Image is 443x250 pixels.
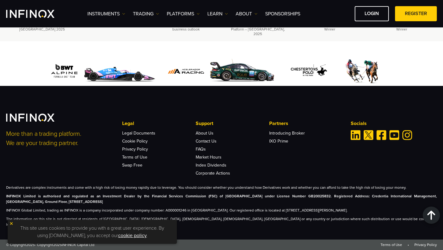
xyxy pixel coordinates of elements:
[6,129,114,148] p: More than a trading platform. We are your trading partner.
[269,131,305,136] a: Introducing Broker
[6,10,69,18] a: INFINOX Logo
[196,120,269,127] p: Support
[381,243,402,247] a: Terms of Use
[122,155,147,160] a: Terms of Use
[9,221,14,226] img: yellow close icon
[53,243,62,247] span: 2025
[196,163,226,168] a: Index Dividends
[6,185,437,190] p: Derivatives are complex instruments and come with a high risk of losing money rapidly due to leve...
[11,223,174,241] p: This site uses cookies to provide you with a great user experience. By using [DOMAIN_NAME], you a...
[118,232,147,239] a: cookie policy
[6,194,437,204] strong: INFINOX Limited is authorised and regulated as an Investment Dealer by the Financial Services Com...
[351,120,437,127] p: Socials
[395,6,437,21] a: REGISTER
[196,155,221,160] a: Market Hours
[351,130,361,140] a: Linkedin
[377,130,386,140] a: Facebook
[158,18,214,32] p: - World business outlook
[26,243,35,247] span: 2025
[122,120,195,127] p: Legal
[87,10,125,18] a: Instruments
[167,10,200,18] a: PLATFORMS
[196,131,214,136] a: About Us
[414,243,437,247] a: Privacy Policy
[265,10,300,18] a: SPONSORSHIPS
[301,18,358,32] p: - Brand Review Magazine Award Winner
[6,216,437,227] p: The information on this site is not directed at residents of [GEOGRAPHIC_DATA], [DEMOGRAPHIC_DATA...
[196,147,206,152] a: FAQs
[6,208,437,213] p: INFINOX Global Limited, trading as INFINOX is a company incorporated under company number: A00000...
[402,130,412,140] a: Instagram
[207,10,228,18] a: Learn
[122,131,155,136] a: Legal Documents
[122,139,148,144] a: Cookie Policy
[373,18,430,32] p: - Brand Review Magazine Award Winner
[133,10,159,18] a: TRADING
[364,130,373,140] a: Twitter
[355,6,389,21] a: LOGIN
[229,18,286,36] p: - Most Innovative Trading Platform – [GEOGRAPHIC_DATA], 2025
[122,147,148,152] a: Privacy Policy
[196,139,217,144] a: Contact Us
[236,10,257,18] a: ABOUT
[196,171,230,176] a: Corporate Actions
[403,243,413,247] span: •
[269,139,288,144] a: IXO Prime
[269,120,342,127] p: Partners
[122,163,142,168] a: Swap Free
[14,18,70,32] p: - Money Expo [GEOGRAPHIC_DATA] 2025
[6,242,94,248] span: © Copyright - Copyright INFINOX Capital Ltd
[389,130,399,140] a: Youtube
